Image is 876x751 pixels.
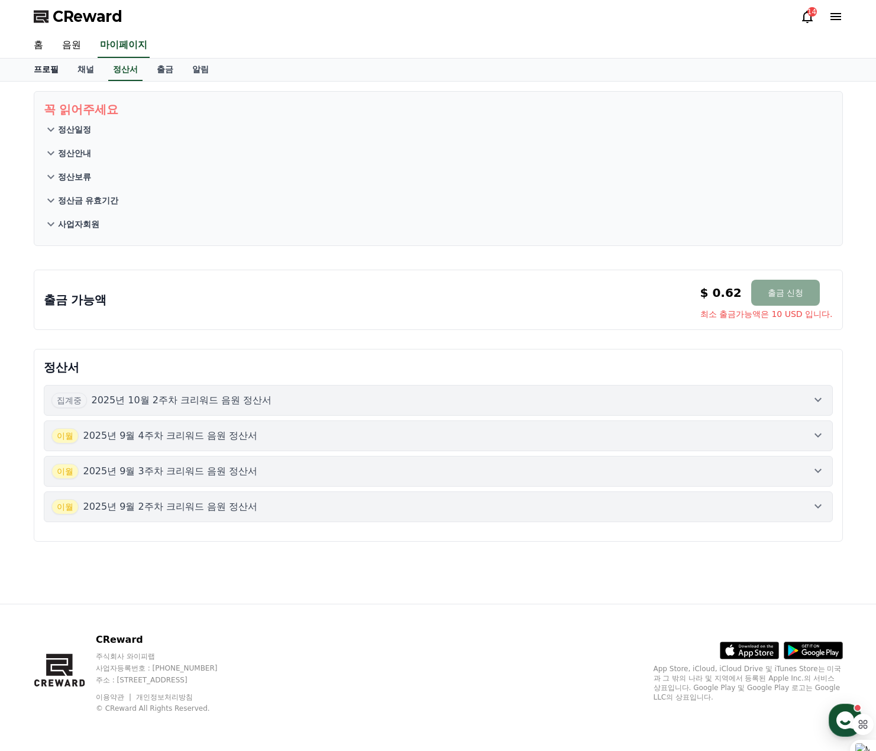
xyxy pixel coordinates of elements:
[44,118,833,141] button: 정산일정
[44,101,833,118] p: 꼭 읽어주세요
[44,456,833,487] button: 이월 2025년 9월 3주차 크리워드 음원 정산서
[96,652,240,661] p: 주식회사 와이피랩
[53,33,90,58] a: 음원
[44,292,107,308] p: 출금 가능액
[147,59,183,81] a: 출금
[153,375,227,404] a: 설정
[108,59,143,81] a: 정산서
[58,218,99,230] p: 사업자회원
[51,464,79,479] span: 이월
[68,59,104,81] a: 채널
[44,141,833,165] button: 정산안내
[78,375,153,404] a: 대화
[96,693,133,701] a: 이용약관
[44,165,833,189] button: 정산보류
[751,280,820,306] button: 출금 신청
[700,308,833,320] span: 최소 출금가능액은 10 USD 입니다.
[44,212,833,236] button: 사업자회원
[58,195,119,206] p: 정산금 유효기간
[96,675,240,685] p: 주소 : [STREET_ADDRESS]
[183,393,197,402] span: 설정
[98,33,150,58] a: 마이페이지
[24,59,68,81] a: 프로필
[654,664,843,702] p: App Store, iCloud, iCloud Drive 및 iTunes Store는 미국과 그 밖의 나라 및 지역에서 등록된 Apple Inc.의 서비스 상표입니다. Goo...
[34,7,122,26] a: CReward
[51,393,87,408] span: 집계중
[44,359,833,375] p: 정산서
[51,428,79,444] span: 이월
[37,393,44,402] span: 홈
[83,500,258,514] p: 2025년 9월 2주차 크리워드 음원 정산서
[92,393,272,407] p: 2025년 10월 2주차 크리워드 음원 정산서
[83,464,258,478] p: 2025년 9월 3주차 크리워드 음원 정산서
[108,393,122,403] span: 대화
[4,375,78,404] a: 홈
[51,499,79,514] span: 이월
[58,171,91,183] p: 정산보류
[83,429,258,443] p: 2025년 9월 4주차 크리워드 음원 정산서
[136,693,193,701] a: 개인정보처리방침
[44,385,833,416] button: 집계중 2025년 10월 2주차 크리워드 음원 정산서
[58,124,91,135] p: 정산일정
[24,33,53,58] a: 홈
[96,633,240,647] p: CReward
[44,420,833,451] button: 이월 2025년 9월 4주차 크리워드 음원 정산서
[800,9,814,24] a: 14
[96,704,240,713] p: © CReward All Rights Reserved.
[44,491,833,522] button: 이월 2025년 9월 2주차 크리워드 음원 정산서
[700,284,742,301] p: $ 0.62
[807,7,817,17] div: 14
[58,147,91,159] p: 정산안내
[183,59,218,81] a: 알림
[96,663,240,673] p: 사업자등록번호 : [PHONE_NUMBER]
[44,189,833,212] button: 정산금 유효기간
[53,7,122,26] span: CReward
